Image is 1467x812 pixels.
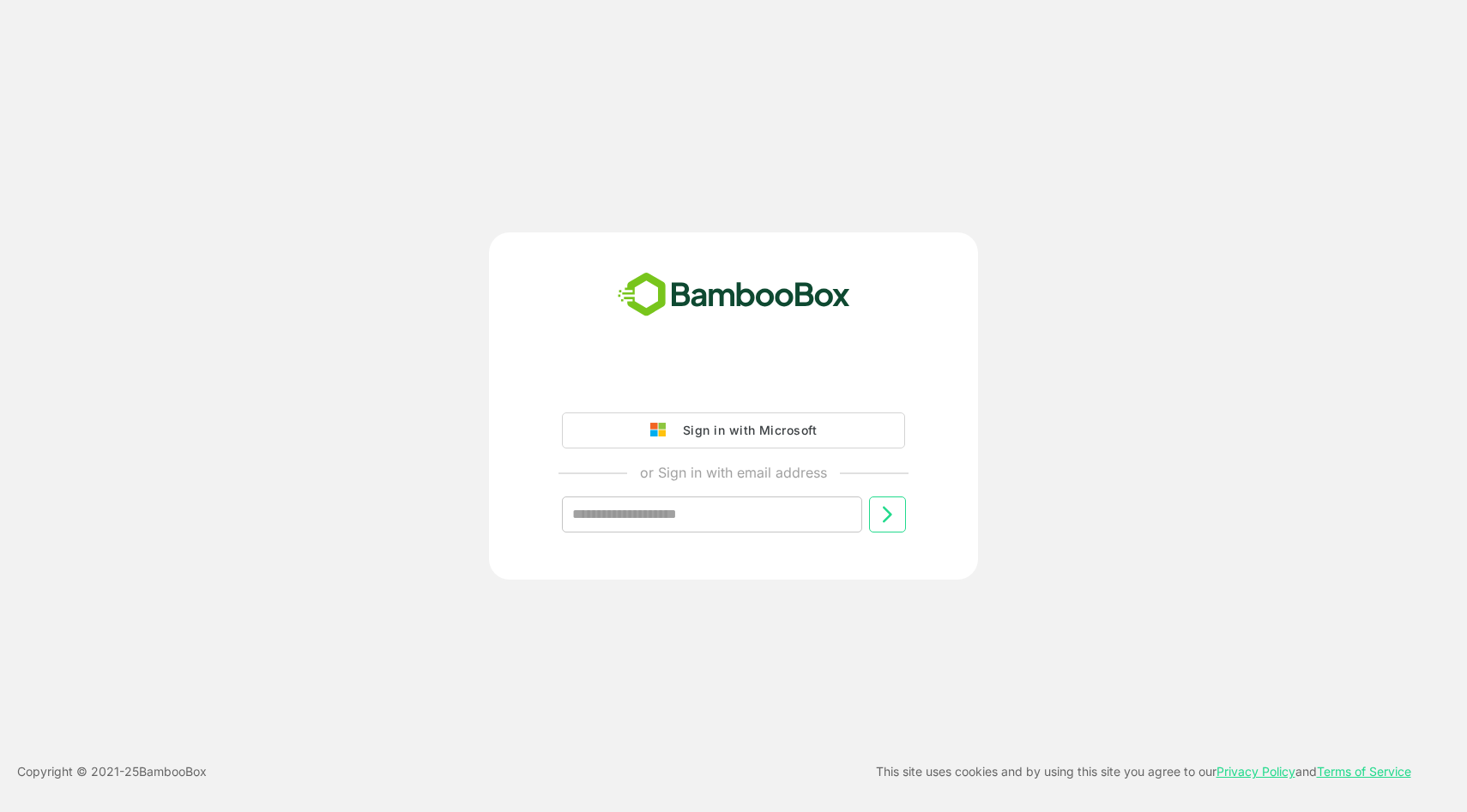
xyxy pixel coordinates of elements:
img: bamboobox [608,267,860,323]
a: Privacy Policy [1216,764,1295,779]
img: google [650,423,674,438]
p: Copyright © 2021- 25 BambooBox [17,761,207,782]
a: Terms of Service [1317,764,1411,779]
div: Sign in with Microsoft [674,419,817,442]
p: or Sign in with email address [640,462,827,483]
button: Sign in with Microsoft [562,412,905,448]
p: This site uses cookies and by using this site you agree to our and [876,761,1411,782]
